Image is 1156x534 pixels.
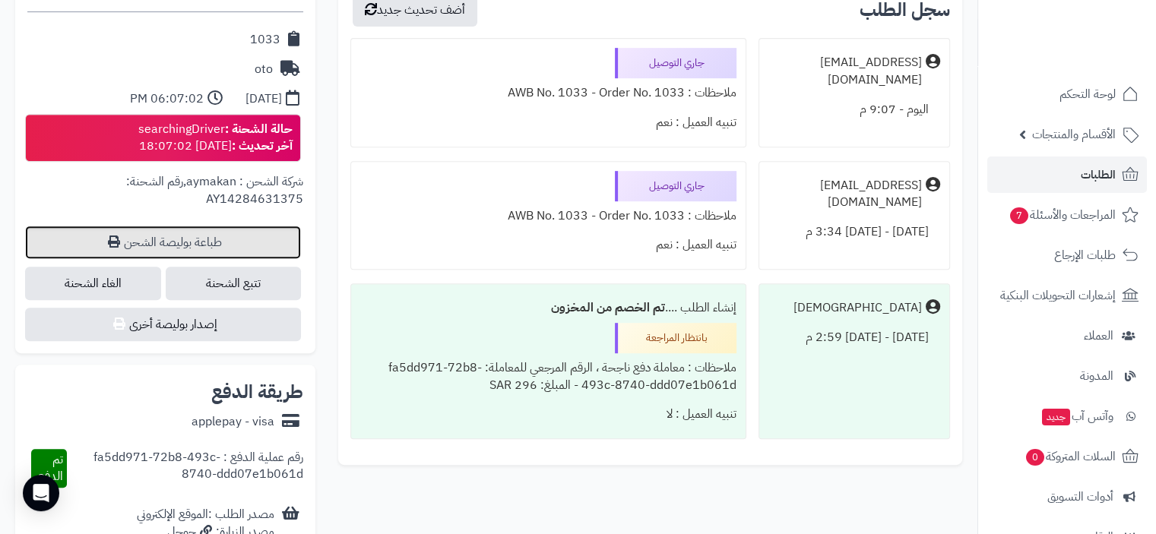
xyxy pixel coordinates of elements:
div: رقم عملية الدفع : fa5dd971-72b8-493c-8740-ddd07e1b061d [67,449,304,488]
span: طلبات الإرجاع [1054,245,1116,266]
div: [DATE] [245,90,282,108]
span: 0 [1026,449,1044,466]
span: السلات المتروكة [1025,446,1116,467]
div: [EMAIL_ADDRESS][DOMAIN_NAME] [768,54,922,89]
div: تنبيه العميل : نعم [360,230,736,260]
strong: آخر تحديث : [232,137,293,155]
div: applepay - visa [192,413,274,431]
button: إصدار بوليصة أخرى [25,308,301,341]
a: طباعة بوليصة الشحن [25,226,301,259]
div: Open Intercom Messenger [23,475,59,511]
span: الغاء الشحنة [25,267,161,300]
div: ملاحظات : معاملة دفع ناجحة ، الرقم المرجعي للمعاملة: fa5dd971-72b8-493c-8740-ddd07e1b061d - المبل... [360,353,736,400]
div: oto [255,61,273,78]
a: السلات المتروكة0 [987,438,1147,475]
div: جاري التوصيل [615,48,736,78]
b: تم الخصم من المخزون [551,299,665,317]
span: لوحة التحكم [1059,84,1116,105]
div: 06:07:02 PM [130,90,204,108]
span: إشعارات التحويلات البنكية [1000,285,1116,306]
a: المراجعات والأسئلة7 [987,197,1147,233]
div: تنبيه العميل : لا [360,400,736,429]
div: ملاحظات : AWB No. 1033 - Order No. 1033 [360,78,736,108]
div: بانتظار المراجعة [615,323,736,353]
div: ملاحظات : AWB No. 1033 - Order No. 1033 [360,201,736,231]
a: طلبات الإرجاع [987,237,1147,273]
div: [DEMOGRAPHIC_DATA] [793,299,922,317]
div: [DATE] - [DATE] 3:34 م [768,217,940,247]
span: أدوات التسويق [1047,486,1113,507]
a: لوحة التحكم [987,76,1147,112]
a: أدوات التسويق [987,479,1147,515]
a: تتبع الشحنة [166,267,302,300]
span: العملاء [1084,325,1113,346]
div: [EMAIL_ADDRESS][DOMAIN_NAME] [768,177,922,212]
span: رقم الشحنة: AY14284631375 [126,172,303,208]
a: إشعارات التحويلات البنكية [987,277,1147,314]
strong: حالة الشحنة : [225,120,293,138]
a: الطلبات [987,156,1147,193]
span: الأقسام والمنتجات [1032,124,1116,145]
span: جديد [1042,409,1070,425]
span: المراجعات والأسئلة [1009,204,1116,226]
span: تم الدفع [38,450,63,486]
span: وآتس آب [1040,406,1113,427]
span: 7 [1010,207,1028,224]
h3: سجل الطلب [860,1,950,19]
div: اليوم - 9:07 م [768,95,940,125]
a: وآتس آبجديد [987,398,1147,434]
div: 1033 [250,31,280,49]
span: الطلبات [1081,164,1116,185]
span: المدونة [1080,365,1113,387]
div: , [27,173,303,226]
div: [DATE] - [DATE] 2:59 م [768,323,940,352]
a: العملاء [987,318,1147,354]
img: logo-2.png [1053,41,1142,73]
div: جاري التوصيل [615,171,736,201]
h2: طريقة الدفع [211,383,303,401]
a: المدونة [987,358,1147,394]
span: شركة الشحن : aymakan [186,172,303,191]
div: searchingDriver [DATE] 18:07:02 [138,121,293,156]
div: تنبيه العميل : نعم [360,108,736,137]
div: إنشاء الطلب .... [360,293,736,323]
